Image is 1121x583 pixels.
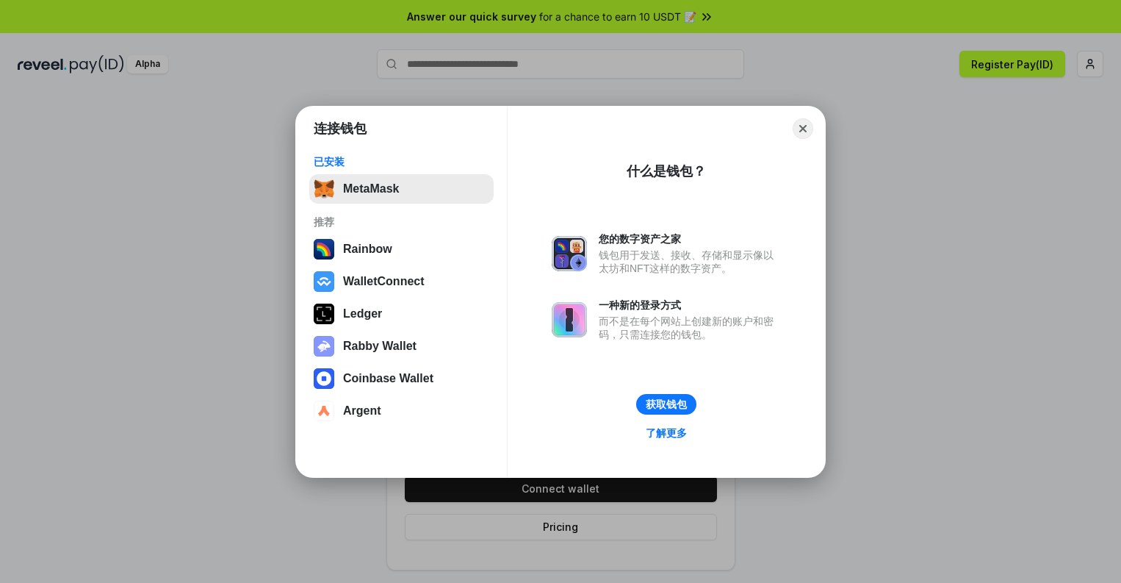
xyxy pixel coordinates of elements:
button: Coinbase Wallet [309,364,494,393]
button: WalletConnect [309,267,494,296]
h1: 连接钱包 [314,120,367,137]
img: svg+xml,%3Csvg%20xmlns%3D%22http%3A%2F%2Fwww.w3.org%2F2000%2Fsvg%22%20fill%3D%22none%22%20viewBox... [552,302,587,337]
img: svg+xml,%3Csvg%20width%3D%2228%22%20height%3D%2228%22%20viewBox%3D%220%200%2028%2028%22%20fill%3D... [314,401,334,421]
button: Close [793,118,813,139]
img: svg+xml,%3Csvg%20width%3D%22120%22%20height%3D%22120%22%20viewBox%3D%220%200%20120%20120%22%20fil... [314,239,334,260]
button: MetaMask [309,174,494,204]
div: 什么是钱包？ [627,162,706,180]
img: svg+xml,%3Csvg%20fill%3D%22none%22%20height%3D%2233%22%20viewBox%3D%220%200%2035%2033%22%20width%... [314,179,334,199]
div: 您的数字资产之家 [599,232,781,246]
button: Argent [309,396,494,426]
img: svg+xml,%3Csvg%20xmlns%3D%22http%3A%2F%2Fwww.w3.org%2F2000%2Fsvg%22%20fill%3D%22none%22%20viewBox... [552,236,587,271]
div: 已安装 [314,155,489,168]
img: svg+xml,%3Csvg%20xmlns%3D%22http%3A%2F%2Fwww.w3.org%2F2000%2Fsvg%22%20fill%3D%22none%22%20viewBox... [314,336,334,357]
button: Ledger [309,299,494,329]
div: 而不是在每个网站上创建新的账户和密码，只需连接您的钱包。 [599,315,781,341]
div: 获取钱包 [646,398,687,411]
div: 了解更多 [646,426,687,440]
div: 钱包用于发送、接收、存储和显示像以太坊和NFT这样的数字资产。 [599,248,781,275]
a: 了解更多 [637,423,696,443]
div: 推荐 [314,215,489,229]
button: Rabby Wallet [309,332,494,361]
button: Rainbow [309,235,494,264]
img: svg+xml,%3Csvg%20width%3D%2228%22%20height%3D%2228%22%20viewBox%3D%220%200%2028%2028%22%20fill%3D... [314,271,334,292]
img: svg+xml,%3Csvg%20xmlns%3D%22http%3A%2F%2Fwww.w3.org%2F2000%2Fsvg%22%20width%3D%2228%22%20height%3... [314,304,334,324]
div: Ledger [343,307,382,321]
div: WalletConnect [343,275,425,288]
div: Rainbow [343,243,392,256]
div: 一种新的登录方式 [599,298,781,312]
button: 获取钱包 [636,394,696,415]
div: Rabby Wallet [343,340,417,353]
div: MetaMask [343,182,399,196]
div: Argent [343,404,381,418]
img: svg+xml,%3Csvg%20width%3D%2228%22%20height%3D%2228%22%20viewBox%3D%220%200%2028%2028%22%20fill%3D... [314,368,334,389]
div: Coinbase Wallet [343,372,433,385]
